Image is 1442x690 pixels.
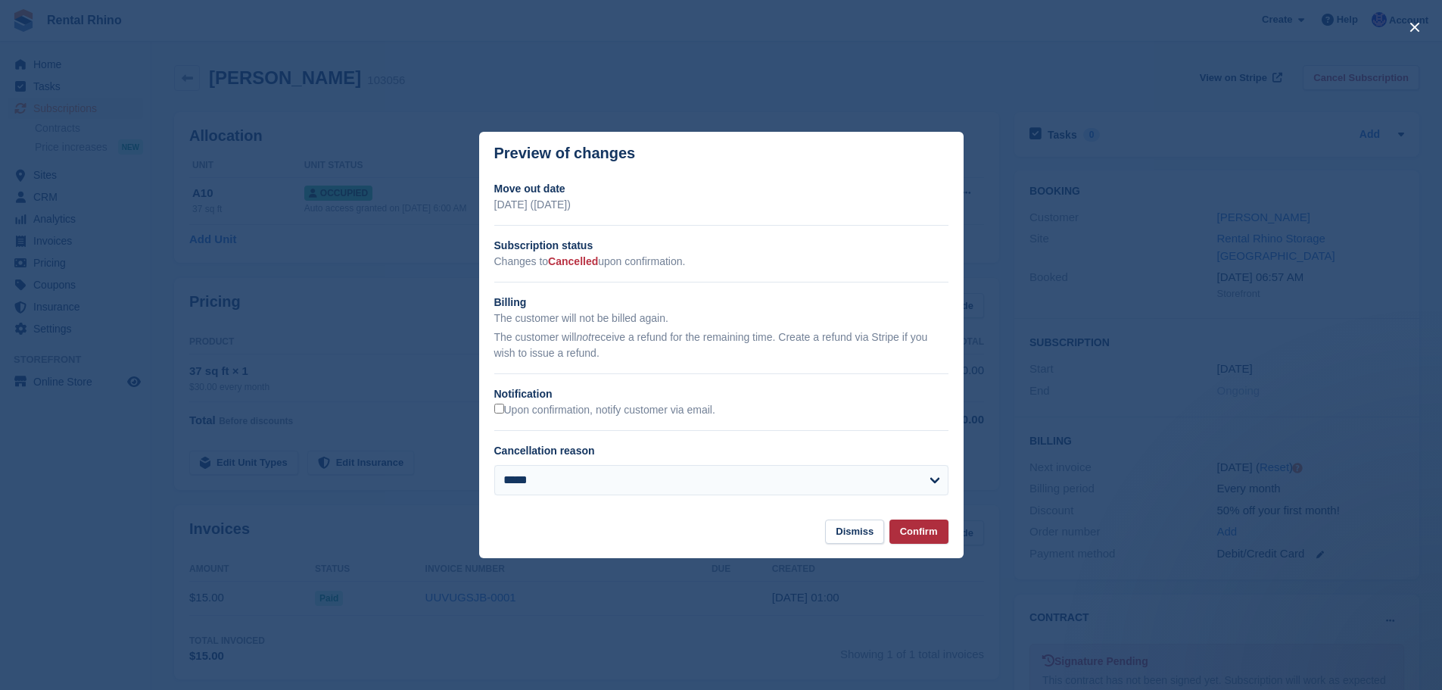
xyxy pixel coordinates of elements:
[494,329,948,361] p: The customer will receive a refund for the remaining time. Create a refund via Stripe if you wish...
[494,238,948,254] h2: Subscription status
[494,145,636,162] p: Preview of changes
[494,197,948,213] p: [DATE] ([DATE])
[494,445,595,457] label: Cancellation reason
[494,181,948,197] h2: Move out date
[494,404,715,417] label: Upon confirmation, notify customer via email.
[494,295,948,311] h2: Billing
[548,255,598,267] span: Cancelled
[494,311,948,326] p: The customer will not be billed again.
[576,331,590,343] em: not
[494,386,948,402] h2: Notification
[494,404,504,414] input: Upon confirmation, notify customer via email.
[889,520,948,545] button: Confirm
[1403,15,1427,39] button: close
[825,520,884,545] button: Dismiss
[494,254,948,270] p: Changes to upon confirmation.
